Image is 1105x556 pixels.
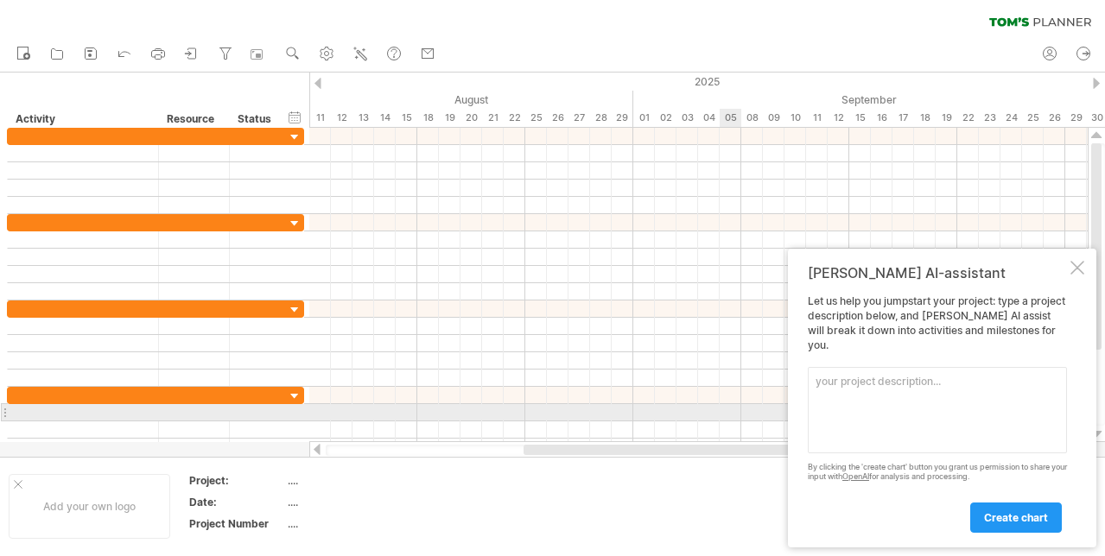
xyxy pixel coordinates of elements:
[676,109,698,127] div: Wednesday, 3 September 2025
[808,264,1067,281] div: [PERSON_NAME] AI-assistant
[288,516,433,531] div: ....
[288,495,433,509] div: ....
[1000,109,1022,127] div: Wednesday, 24 September 2025
[568,109,590,127] div: Wednesday, 27 August 2025
[984,511,1048,524] span: create chart
[842,471,869,481] a: OpenAI
[504,109,525,127] div: Friday, 22 August 2025
[331,109,352,127] div: Tuesday, 12 August 2025
[439,109,460,127] div: Tuesday, 19 August 2025
[763,109,784,127] div: Tuesday, 9 September 2025
[970,502,1062,533] a: create chart
[808,294,1067,532] div: Let us help you jumpstart your project: type a project description below, and [PERSON_NAME] AI as...
[655,109,676,127] div: Tuesday, 2 September 2025
[849,109,871,127] div: Monday, 15 September 2025
[352,109,374,127] div: Wednesday, 13 August 2025
[482,109,504,127] div: Thursday, 21 August 2025
[806,109,828,127] div: Thursday, 11 September 2025
[957,109,979,127] div: Monday, 22 September 2025
[309,109,331,127] div: Monday, 11 August 2025
[180,91,633,109] div: August 2025
[417,109,439,127] div: Monday, 18 August 2025
[288,473,433,488] div: ....
[1065,109,1087,127] div: Monday, 29 September 2025
[396,109,417,127] div: Friday, 15 August 2025
[189,495,284,509] div: Date:
[189,516,284,531] div: Project Number
[741,109,763,127] div: Monday, 8 September 2025
[1044,109,1065,127] div: Friday, 26 September 2025
[828,109,849,127] div: Friday, 12 September 2025
[460,109,482,127] div: Wednesday, 20 August 2025
[374,109,396,127] div: Thursday, 14 August 2025
[914,109,936,127] div: Thursday, 18 September 2025
[167,111,219,128] div: Resource
[9,474,170,539] div: Add your own logo
[808,463,1067,482] div: By clicking the 'create chart' button you grant us permission to share your input with for analys...
[892,109,914,127] div: Wednesday, 17 September 2025
[633,109,655,127] div: Monday, 1 September 2025
[871,109,892,127] div: Tuesday, 16 September 2025
[189,473,284,488] div: Project:
[238,111,276,128] div: Status
[590,109,612,127] div: Thursday, 28 August 2025
[784,109,806,127] div: Wednesday, 10 September 2025
[936,109,957,127] div: Friday, 19 September 2025
[16,111,149,128] div: Activity
[525,109,547,127] div: Monday, 25 August 2025
[612,109,633,127] div: Friday, 29 August 2025
[720,109,741,127] div: Friday, 5 September 2025
[547,109,568,127] div: Tuesday, 26 August 2025
[698,109,720,127] div: Thursday, 4 September 2025
[1022,109,1044,127] div: Thursday, 25 September 2025
[979,109,1000,127] div: Tuesday, 23 September 2025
